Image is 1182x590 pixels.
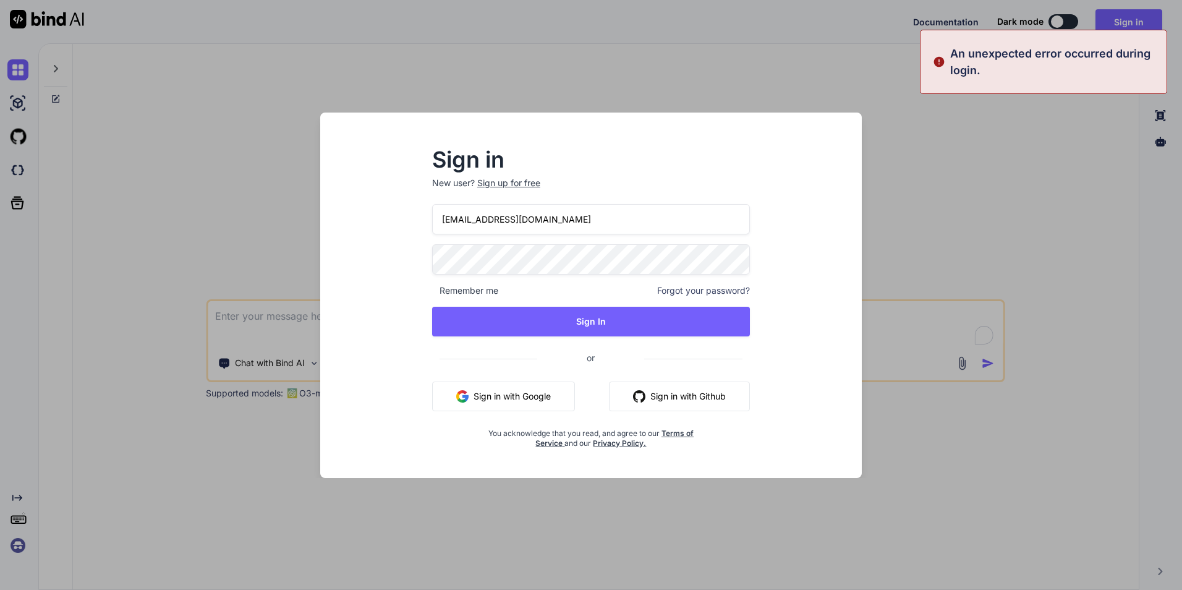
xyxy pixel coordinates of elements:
[432,284,498,297] span: Remember me
[609,382,750,411] button: Sign in with Github
[593,438,646,448] a: Privacy Policy.
[432,177,750,204] p: New user?
[432,307,750,336] button: Sign In
[432,204,750,234] input: Login or Email
[456,390,469,403] img: google
[432,382,575,411] button: Sign in with Google
[933,45,945,79] img: alert
[537,343,644,373] span: or
[535,429,694,448] a: Terms of Service
[477,177,540,189] div: Sign up for free
[432,150,750,169] h2: Sign in
[633,390,645,403] img: github
[485,421,697,448] div: You acknowledge that you read, and agree to our and our
[950,45,1159,79] p: An unexpected error occurred during login.
[657,284,750,297] span: Forgot your password?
